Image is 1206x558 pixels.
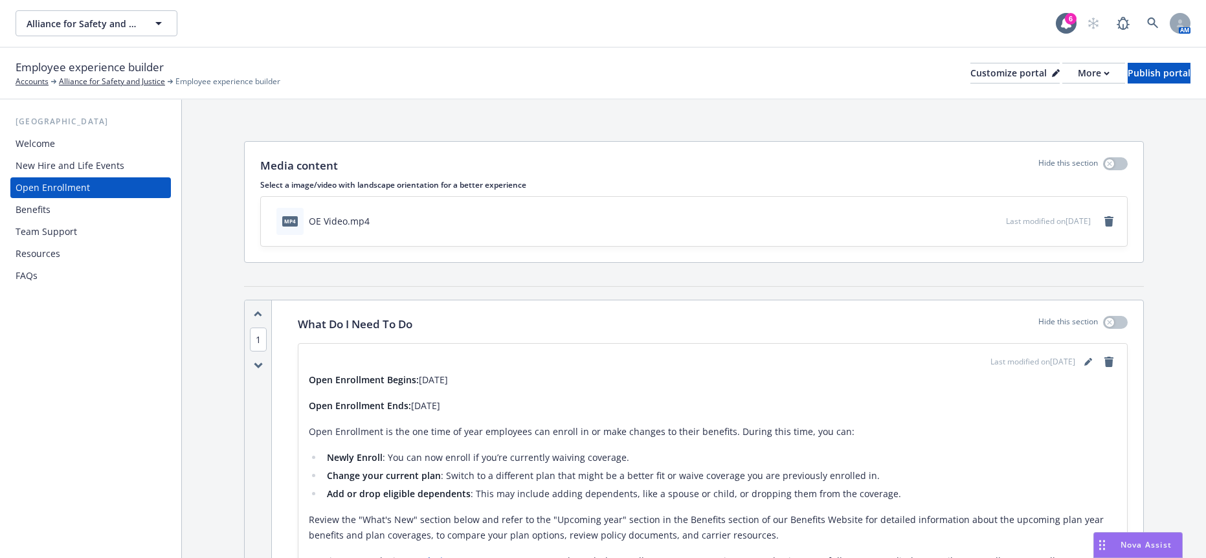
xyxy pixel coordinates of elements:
[1094,533,1110,557] div: Drag to move
[1065,13,1077,25] div: 6
[10,243,171,264] a: Resources
[990,356,1075,368] span: Last modified on [DATE]
[309,214,370,228] div: OE Video.mp4
[970,63,1060,84] button: Customize portal
[16,199,50,220] div: Benefits
[10,221,171,242] a: Team Support
[309,399,411,412] strong: Open Enrollment Ends:
[323,450,1117,465] li: : You can now enroll if you’re currently waiving coverage.
[282,216,298,226] span: mp4
[59,76,165,87] a: Alliance for Safety and Justice
[309,374,419,386] strong: Open Enrollment Begins:
[327,451,383,463] strong: Newly Enroll
[1080,354,1096,370] a: editPencil
[1038,316,1098,333] p: Hide this section
[1038,157,1098,174] p: Hide this section
[298,316,412,333] p: What Do I Need To Do
[1093,532,1183,558] button: Nova Assist
[16,133,55,154] div: Welcome
[1101,214,1117,229] a: remove
[10,133,171,154] a: Welcome
[1062,63,1125,84] button: More
[16,59,164,76] span: Employee experience builder
[323,486,1117,502] li: : This may include adding dependents, like a spouse or child, or dropping them from the coverage.
[970,63,1060,83] div: Customize portal
[10,199,171,220] a: Benefits
[1078,63,1110,83] div: More
[27,17,139,30] span: Alliance for Safety and Justice
[1121,539,1172,550] span: Nova Assist
[16,10,177,36] button: Alliance for Safety and Justice
[1110,10,1136,36] a: Report a Bug
[260,179,1128,190] p: Select a image/video with landscape orientation for a better experience
[10,155,171,176] a: New Hire and Life Events
[10,115,171,128] div: [GEOGRAPHIC_DATA]
[250,333,267,346] button: 1
[16,155,124,176] div: New Hire and Life Events
[1128,63,1190,84] button: Publish portal
[968,214,979,228] button: download file
[16,265,38,286] div: FAQs
[10,177,171,198] a: Open Enrollment
[1006,216,1091,227] span: Last modified on [DATE]
[16,76,49,87] a: Accounts
[1140,10,1166,36] a: Search
[309,398,1117,414] p: [DATE]
[16,243,60,264] div: Resources
[1128,63,1190,83] div: Publish portal
[175,76,280,87] span: Employee experience builder
[1080,10,1106,36] a: Start snowing
[10,265,171,286] a: FAQs
[1101,354,1117,370] a: remove
[16,177,90,198] div: Open Enrollment
[327,487,471,500] strong: Add or drop eligible dependents
[323,468,1117,484] li: : Switch to a different plan that might be a better fit or waive coverage you are previously enro...
[260,157,338,174] p: Media content
[309,512,1117,543] p: Review the "What's New" section below and refer to the "Upcoming year" section in the Benefits se...
[16,221,77,242] div: Team Support
[989,214,1001,228] button: preview file
[309,372,1117,388] p: [DATE]
[309,424,1117,440] p: Open Enrollment is the one time of year employees can enroll in or make changes to their benefits...
[250,328,267,352] span: 1
[327,469,441,482] strong: Change your current plan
